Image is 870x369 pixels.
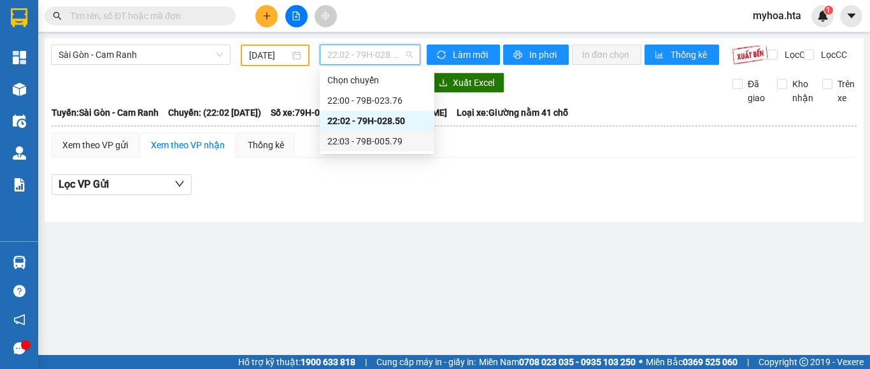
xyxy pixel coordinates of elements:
img: solution-icon [13,178,26,191]
span: copyright [799,358,808,366]
strong: 1900 633 818 [301,357,355,367]
span: Miền Bắc [646,355,738,369]
span: | [365,355,367,369]
span: | [747,355,749,369]
span: Chuyến: (22:02 [DATE]) [168,106,261,120]
div: Thống kê [248,138,284,152]
span: down [175,179,185,189]
div: 22:02 - 79H-028.50 [327,114,427,128]
span: printer [513,50,524,60]
span: Lọc CR [780,48,813,62]
span: Sài Gòn - Cam Ranh [59,45,223,64]
span: caret-down [846,10,857,22]
img: icon-new-feature [817,10,829,22]
button: printerIn phơi [503,45,569,65]
span: Đã giao [743,77,770,105]
img: warehouse-icon [13,146,26,160]
img: warehouse-icon [13,256,26,269]
span: Kho nhận [787,77,818,105]
span: plus [262,11,271,20]
span: Lọc CC [816,48,849,62]
span: Hỗ trợ kỹ thuật: [238,355,355,369]
span: In phơi [529,48,559,62]
span: ⚪️ [639,359,643,365]
button: syncLàm mới [427,45,500,65]
img: dashboard-icon [13,51,26,64]
div: Chọn chuyến [320,70,434,90]
span: Lọc VP Gửi [59,176,109,192]
strong: 0708 023 035 - 0935 103 250 [519,357,636,367]
span: search [53,11,62,20]
input: 14/10/2025 [249,48,290,62]
button: caret-down [840,5,862,27]
img: warehouse-icon [13,115,26,128]
button: bar-chartThống kê [645,45,719,65]
img: logo-vxr [11,8,27,27]
b: Tuyến: Sài Gòn - Cam Ranh [52,108,159,118]
span: notification [13,314,25,326]
button: plus [255,5,278,27]
span: sync [437,50,448,60]
span: Cung cấp máy in - giấy in: [376,355,476,369]
button: Lọc VP Gửi [52,174,192,195]
span: Trên xe [832,77,860,105]
input: Tìm tên, số ĐT hoặc mã đơn [70,9,220,23]
div: Xem theo VP gửi [62,138,128,152]
div: Chọn chuyến [327,73,427,87]
button: downloadXuất Excel [429,73,504,93]
span: 1 [826,6,831,15]
strong: 0369 525 060 [683,357,738,367]
span: bar-chart [655,50,666,60]
img: warehouse-icon [13,83,26,96]
div: 22:03 - 79B-005.79 [327,134,427,148]
button: file-add [285,5,308,27]
span: Làm mới [453,48,490,62]
span: Loại xe: Giường nằm 41 chỗ [457,106,568,120]
span: message [13,342,25,354]
span: aim [321,11,330,20]
span: myhoa.hta [743,8,811,24]
span: file-add [292,11,301,20]
button: aim [315,5,337,27]
div: 22:00 - 79B-023.76 [327,94,427,108]
span: question-circle [13,285,25,297]
img: 9k= [732,45,768,65]
span: Số xe: 79H-028.50 [271,106,343,120]
span: Thống kê [671,48,709,62]
button: In đơn chọn [572,45,641,65]
span: Miền Nam [479,355,636,369]
div: Xem theo VP nhận [151,138,225,152]
span: 22:02 - 79H-028.50 [327,45,413,64]
sup: 1 [824,6,833,15]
